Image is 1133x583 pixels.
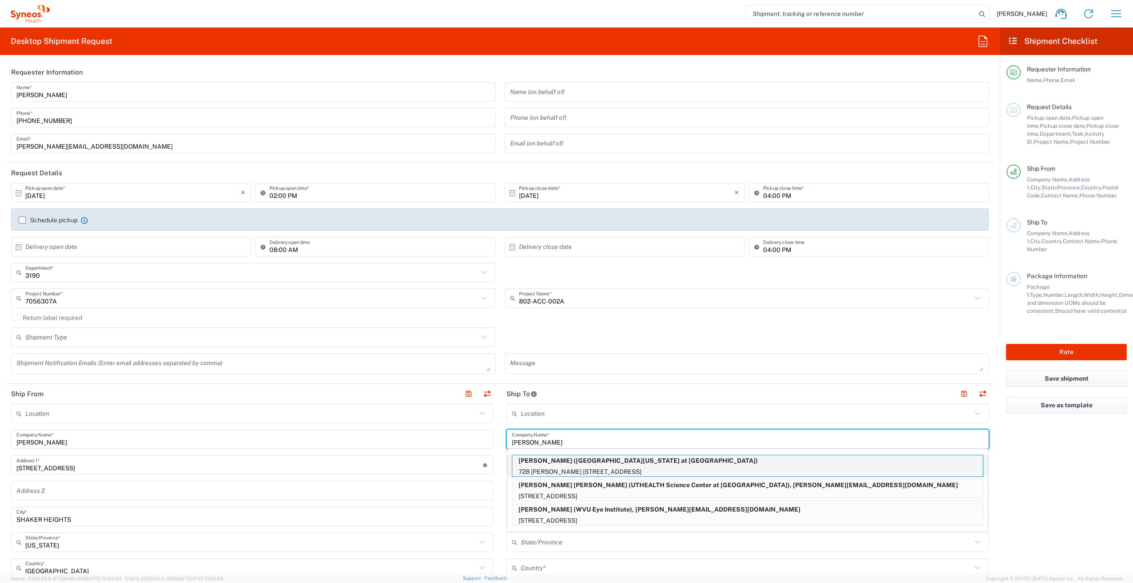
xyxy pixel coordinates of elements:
span: Country, [1081,184,1102,191]
span: Department, [1040,130,1072,137]
span: Should have valid content(s) [1055,307,1127,314]
span: Pickup open date, [1027,114,1072,121]
span: Type, [1030,291,1043,298]
span: [DATE] 10:52:44 [187,576,223,581]
i: × [241,185,246,200]
p: Christina Grun Hayes (UTHEALTH Science Center at Houston), christina.grunhayes@uth.tmc.edu [512,480,983,491]
span: Company Name, [1027,176,1069,183]
span: [DATE] 10:43:43 [85,576,121,581]
a: Support [463,575,485,581]
span: Copyright © [DATE]-[DATE] Agistix Inc., All Rights Reserved [986,575,1122,583]
span: Pickup close date, [1040,122,1086,129]
p: [STREET_ADDRESS] [512,491,983,502]
button: Save shipment [1006,370,1127,387]
a: Feedback [484,575,507,581]
i: × [734,185,739,200]
span: Email [1061,77,1075,83]
span: Company Name, [1027,230,1069,236]
p: Christina Chrissy Desruisseau (University of Alabama at Birmingham) [512,455,983,466]
span: Ship To [1027,219,1047,226]
span: Length, [1065,291,1084,298]
label: Schedule pickup [19,217,78,224]
span: [PERSON_NAME] [997,10,1047,18]
span: City, [1030,238,1042,244]
input: Shipment, tracking or reference number [746,5,976,22]
span: Number, [1043,291,1065,298]
span: Name, [1027,77,1043,83]
h2: Ship From [11,390,44,398]
span: Phone Number [1079,192,1117,199]
span: City, [1030,184,1042,191]
p: [STREET_ADDRESS] [512,515,983,526]
span: State/Province, [1042,184,1081,191]
p: Christina Sundar (WVU Eye Institute), christina.sundar1@wvumedicine.org [512,504,983,515]
span: Requester Information [1027,66,1091,73]
span: Project Name, [1034,138,1070,145]
span: Phone, [1043,77,1061,83]
span: Width, [1084,291,1100,298]
span: Height, [1100,291,1119,298]
span: Project Number [1070,138,1110,145]
span: Client: 2025.20.0-035ba07 [125,576,223,581]
label: Return label required [11,314,82,321]
h2: Desktop Shipment Request [11,36,112,47]
span: Server: 2025.20.0-970904bc0f3 [11,576,121,581]
span: Ship From [1027,165,1055,172]
span: Contact Name, [1041,192,1079,199]
h2: Ship To [507,390,537,398]
span: Contact Name, [1063,238,1101,244]
h2: Shipment Checklist [1008,36,1097,47]
span: Package Information [1027,272,1087,280]
span: Country, [1042,238,1063,244]
h2: Request Details [11,169,62,177]
span: Request Details [1027,103,1072,110]
button: Save as template [1006,397,1127,414]
span: Package 1: [1027,284,1050,298]
button: Rate [1006,344,1127,360]
p: 728 [PERSON_NAME] [STREET_ADDRESS] [512,466,983,477]
span: Task, [1072,130,1085,137]
h2: Requester Information [11,68,83,77]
